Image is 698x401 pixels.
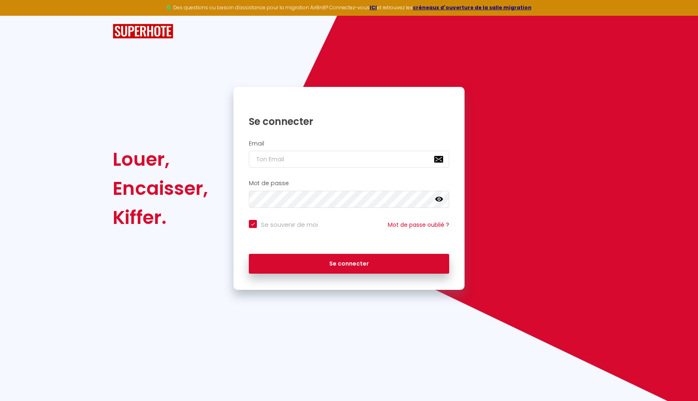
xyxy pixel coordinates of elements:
[249,140,449,147] h2: Email
[113,174,208,203] div: Encaisser,
[370,4,377,11] a: ICI
[113,203,208,232] div: Kiffer.
[249,254,449,274] button: Se connecter
[113,145,208,174] div: Louer,
[249,180,449,187] h2: Mot de passe
[388,221,449,229] a: Mot de passe oublié ?
[113,24,173,39] img: SuperHote logo
[413,4,532,11] a: créneaux d'ouverture de la salle migration
[249,151,449,168] input: Ton Email
[249,115,449,128] h1: Se connecter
